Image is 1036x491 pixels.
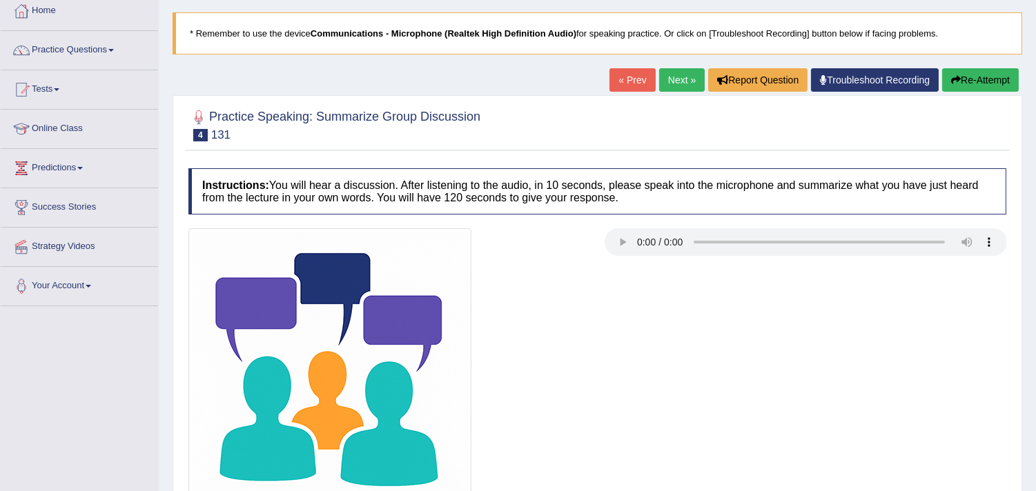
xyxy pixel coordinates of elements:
[1,267,158,301] a: Your Account
[1,228,158,262] a: Strategy Videos
[659,68,705,92] a: Next »
[173,12,1022,54] blockquote: * Remember to use the device for speaking practice. Or click on [Troubleshoot Recording] button b...
[708,68,808,92] button: Report Question
[193,129,208,141] span: 4
[811,68,939,92] a: Troubleshoot Recording
[1,70,158,105] a: Tests
[1,31,158,66] a: Practice Questions
[1,188,158,223] a: Success Stories
[942,68,1019,92] button: Re-Attempt
[202,179,269,191] b: Instructions:
[311,28,576,39] b: Communications - Microphone (Realtek High Definition Audio)
[1,110,158,144] a: Online Class
[211,128,231,141] small: 131
[188,168,1006,214] h4: You will hear a discussion. After listening to the audio, in 10 seconds, please speak into the mi...
[1,149,158,183] a: Predictions
[188,107,480,141] h2: Practice Speaking: Summarize Group Discussion
[609,68,655,92] a: « Prev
